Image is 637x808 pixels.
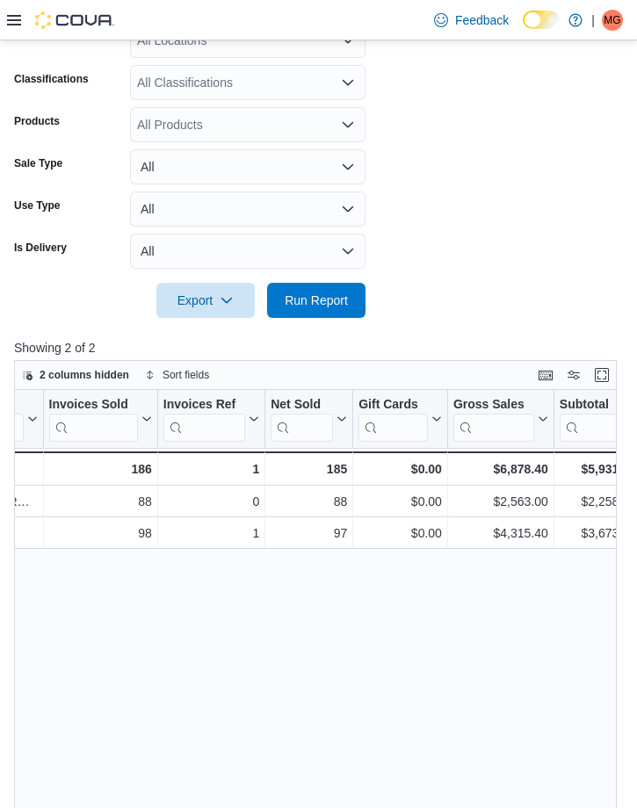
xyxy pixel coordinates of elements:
div: Gross Sales [453,397,534,442]
div: 186 [49,458,152,480]
div: $0.00 [358,491,442,512]
div: 97 [271,523,347,544]
div: 98 [49,523,152,544]
div: $2,563.00 [453,491,548,512]
span: MG [604,10,620,31]
label: Classifications [14,72,89,86]
div: $0.00 [358,523,442,544]
label: Sale Type [14,156,62,170]
span: Run Report [285,292,348,309]
button: Run Report [267,283,366,318]
div: Invoices Ref [163,397,245,414]
div: Subtotal [560,397,622,414]
div: $4,315.40 [453,523,548,544]
div: $5,931.43 [560,458,636,480]
a: Feedback [427,3,516,38]
label: Is Delivery [14,241,67,255]
div: Subtotal [560,397,622,442]
input: Dark Mode [523,11,560,29]
span: Sort fields [163,368,209,382]
button: Subtotal [560,397,636,442]
p: | [591,10,595,31]
button: All [130,191,366,227]
div: Invoices Sold [49,397,138,442]
div: Mai Gamer [602,10,623,31]
div: $2,258.25 [560,491,636,512]
button: All [130,234,366,269]
div: Net Sold [271,397,333,414]
button: Invoices Sold [49,397,152,442]
button: Sort fields [138,364,216,386]
div: 1 [163,458,259,480]
div: Invoices Ref [163,397,245,442]
span: Export [167,283,244,318]
button: Export [156,283,255,318]
button: 2 columns hidden [15,364,136,386]
div: 185 [271,458,347,480]
button: Display options [563,364,584,386]
div: $0.00 [358,458,442,480]
div: Net Sold [271,397,333,442]
div: Gift Card Sales [358,397,428,442]
button: All [130,149,366,184]
div: 0 [163,491,259,512]
label: Products [14,114,60,128]
button: Open list of options [341,76,355,90]
span: 2 columns hidden [40,368,129,382]
div: $3,673.18 [560,523,636,544]
button: Open list of options [341,33,355,47]
div: Invoices Sold [49,397,138,414]
p: Showing 2 of 2 [14,339,623,357]
div: 1 [163,523,259,544]
div: Gross Sales [453,397,534,414]
label: Use Type [14,198,60,213]
button: Gross Sales [453,397,548,442]
button: Gift Cards [358,397,442,442]
button: Net Sold [271,397,347,442]
span: Dark Mode [523,29,524,30]
img: Cova [35,11,114,29]
button: Keyboard shortcuts [535,364,556,386]
button: Open list of options [341,118,355,132]
span: Feedback [455,11,509,29]
div: 88 [271,491,347,512]
button: Enter fullscreen [591,364,612,386]
div: $6,878.40 [453,458,548,480]
div: Gift Cards [358,397,428,414]
div: 88 [49,491,152,512]
button: Invoices Ref [163,397,259,442]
